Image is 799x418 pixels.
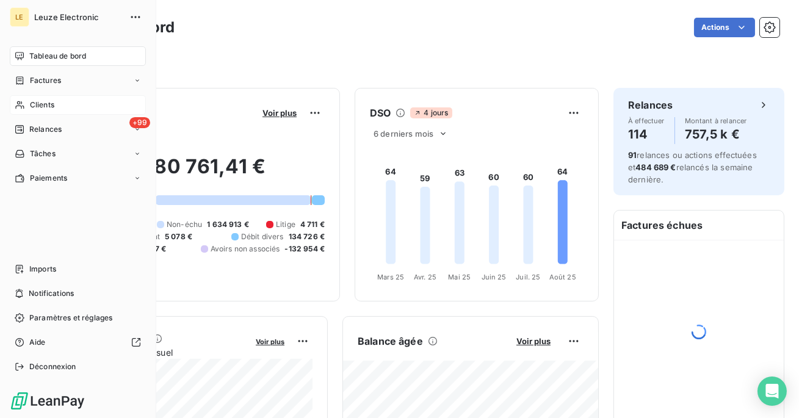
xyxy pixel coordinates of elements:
tspan: Juil. 25 [516,273,540,281]
h4: 114 [628,124,665,144]
tspan: Août 25 [549,273,576,281]
h6: DSO [370,106,391,120]
tspan: Avr. 25 [414,273,436,281]
span: 91 [628,150,637,160]
button: Voir plus [252,336,288,347]
tspan: Mars 25 [377,273,404,281]
span: 6 derniers mois [374,129,433,139]
span: Avoirs non associés [211,243,280,254]
span: Tableau de bord [29,51,86,62]
button: Voir plus [513,336,554,347]
span: Paiements [30,173,67,184]
h4: 757,5 k € [685,124,747,144]
a: Factures [10,71,146,90]
span: 4 711 € [300,219,325,230]
a: Paramètres et réglages [10,308,146,328]
tspan: Juin 25 [482,273,507,281]
button: Voir plus [259,107,300,118]
h6: Balance âgée [358,334,423,348]
div: LE [10,7,29,27]
span: 5 078 € [165,231,192,242]
span: 484 689 € [635,162,676,172]
h2: 2 180 761,41 € [69,154,325,191]
span: Montant à relancer [685,117,747,124]
span: À effectuer [628,117,665,124]
a: Aide [10,333,146,352]
h6: Factures échues [614,211,784,240]
span: 4 jours [410,107,452,118]
span: Aide [29,337,46,348]
span: 1 634 913 € [207,219,249,230]
span: Paramètres et réglages [29,312,112,323]
span: +99 [129,117,150,128]
span: Tâches [30,148,56,159]
span: -132 954 € [285,243,325,254]
a: Clients [10,95,146,115]
button: Actions [694,18,755,37]
a: Tâches [10,144,146,164]
span: Voir plus [256,337,284,346]
span: Litige [276,219,295,230]
span: Chiffre d'affaires mensuel [69,346,247,359]
span: Déconnexion [29,361,76,372]
span: Clients [30,99,54,110]
span: Factures [30,75,61,86]
span: Voir plus [516,336,551,346]
span: Notifications [29,288,74,299]
span: Débit divers [241,231,284,242]
img: Logo LeanPay [10,391,85,411]
span: 134 726 € [289,231,325,242]
a: +99Relances [10,120,146,139]
span: Voir plus [262,108,297,118]
span: Imports [29,264,56,275]
span: relances ou actions effectuées et relancés la semaine dernière. [628,150,757,184]
span: Non-échu [167,219,202,230]
a: Tableau de bord [10,46,146,66]
a: Paiements [10,168,146,188]
span: Relances [29,124,62,135]
span: Leuze Electronic [34,12,122,22]
a: Imports [10,259,146,279]
div: Open Intercom Messenger [757,377,787,406]
tspan: Mai 25 [448,273,471,281]
h6: Relances [628,98,673,112]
